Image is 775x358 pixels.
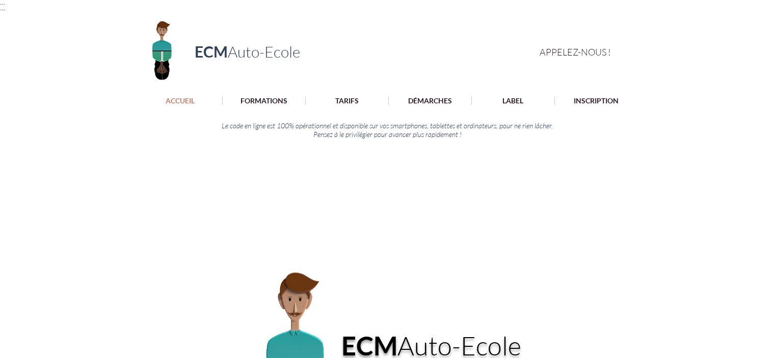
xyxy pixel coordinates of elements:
[228,42,300,61] span: Auto-Ecole
[403,97,457,105] p: DÉMARCHES
[138,96,638,105] nav: Site
[388,97,471,105] a: DÉMARCHES
[330,97,364,105] p: TARIFS
[497,97,528,105] p: LABEL
[222,121,553,130] span: Le code en ligne est 100% opérationnel et disponible sur vos smartphones, tablettes et ordinateur...
[313,130,462,139] span: Pensez à le privilégier pour avancer plus rapidement !
[305,97,388,105] a: TARIFS
[139,97,222,105] a: ACCUEIL
[161,97,200,105] p: ACCUEIL
[235,97,292,105] p: FORMATIONS
[540,46,611,58] span: APPELEZ-NOUS !
[138,15,186,84] img: Logo ECM en-tête.png
[222,97,305,105] a: FORMATIONS
[195,42,228,61] span: ECM
[569,97,624,105] p: INSCRIPTION
[554,97,637,105] a: INSCRIPTION
[471,97,554,105] a: LABEL
[195,42,300,61] a: ECMAuto-Ecole
[540,45,621,58] a: APPELEZ-NOUS !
